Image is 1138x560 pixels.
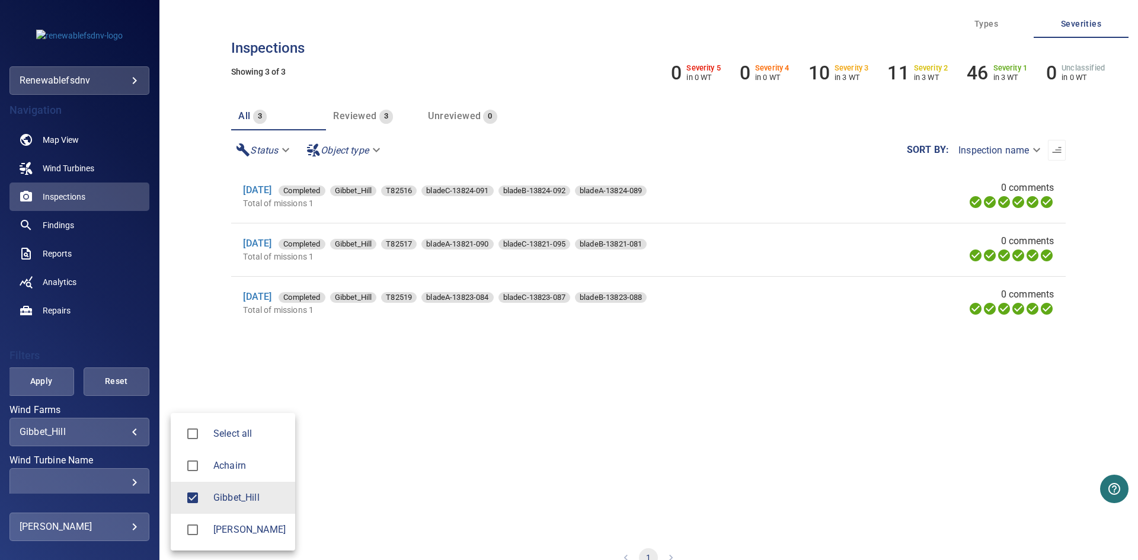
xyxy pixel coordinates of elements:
[213,459,286,473] span: Achairn
[180,485,205,510] span: Gibbet_Hill
[180,453,205,478] span: Achairn
[213,491,286,505] div: Wind Farms Gibbet_Hill
[213,459,286,473] div: Wind Farms Achairn
[213,491,286,505] span: Gibbet_Hill
[213,427,286,441] span: Select all
[213,523,286,537] div: Wind Farms Lochhead
[180,517,205,542] span: Lochhead
[171,413,295,551] ul: Gibbet_Hill
[213,523,286,537] span: [PERSON_NAME]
